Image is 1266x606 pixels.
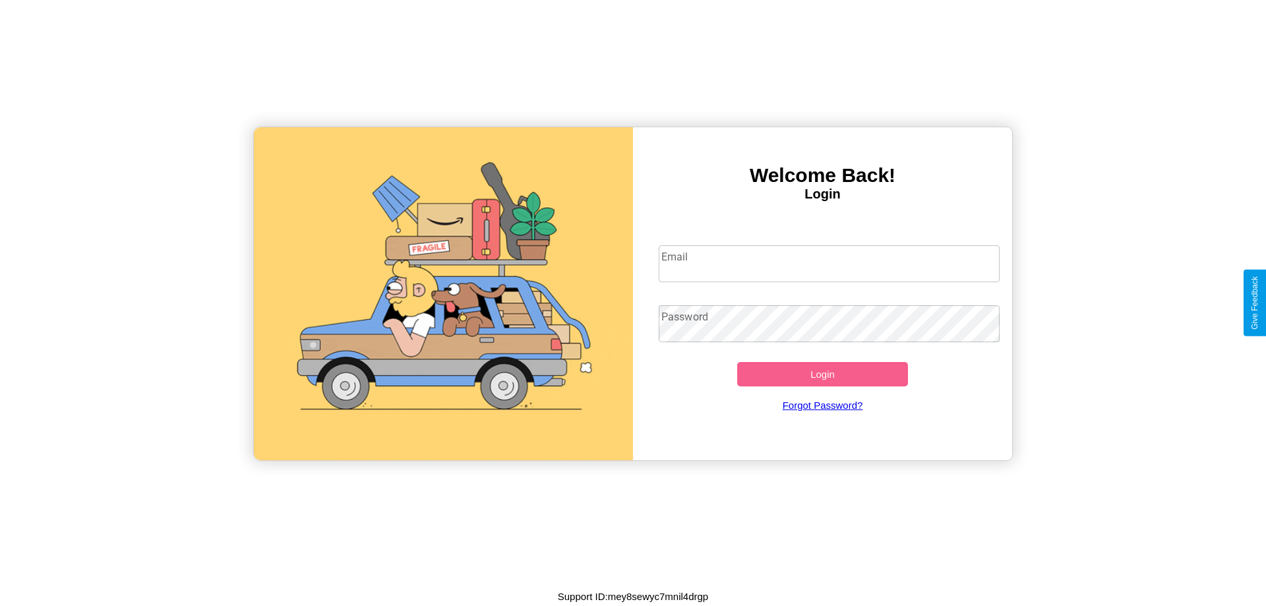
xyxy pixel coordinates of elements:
[558,588,708,605] p: Support ID: mey8sewyc7mnil4drgp
[1250,276,1259,330] div: Give Feedback
[254,127,633,460] img: gif
[652,386,994,424] a: Forgot Password?
[633,164,1012,187] h3: Welcome Back!
[633,187,1012,202] h4: Login
[737,362,908,386] button: Login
